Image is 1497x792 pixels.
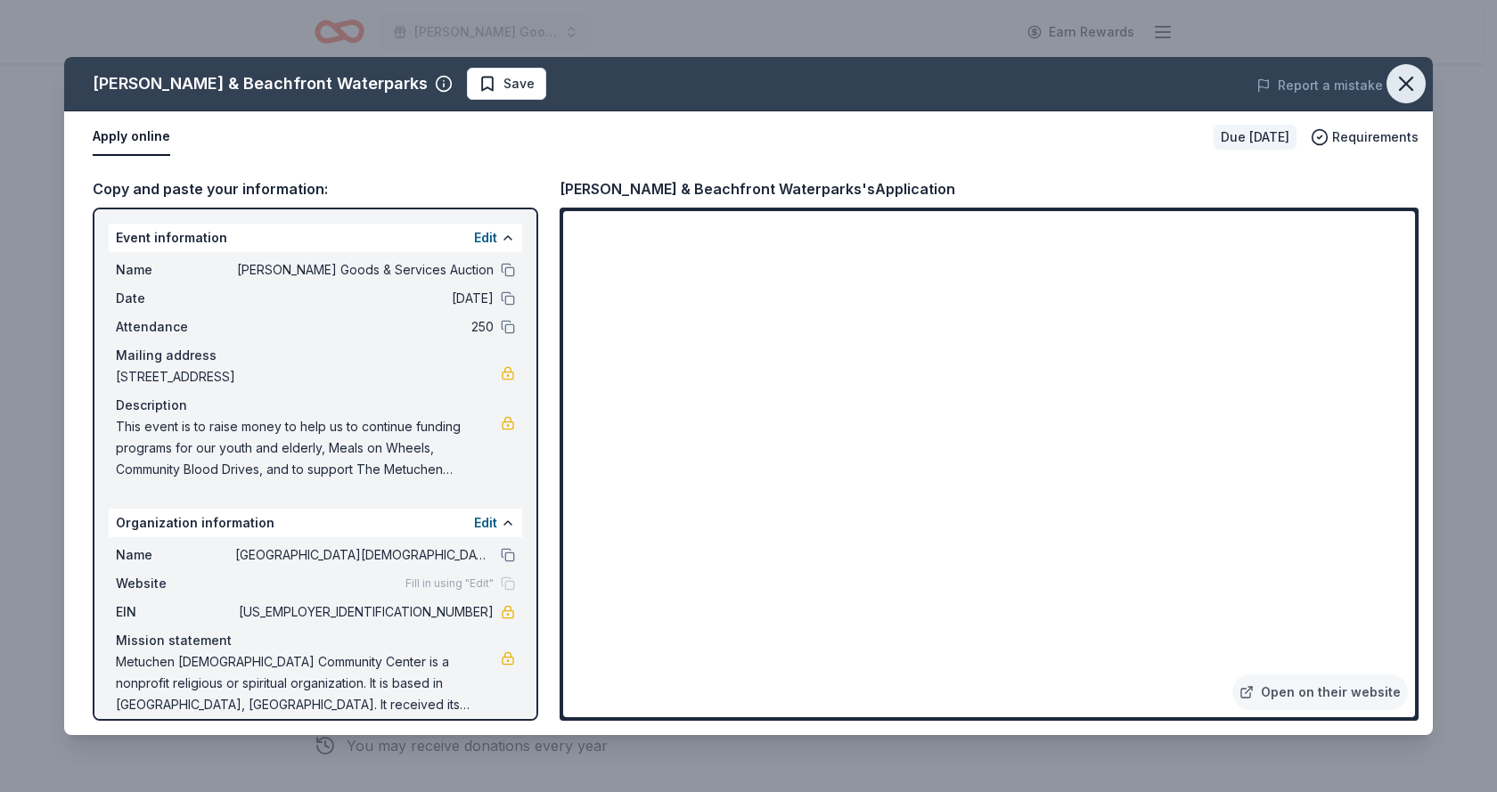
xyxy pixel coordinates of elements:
span: [GEOGRAPHIC_DATA][DEMOGRAPHIC_DATA] [235,544,494,566]
div: Due [DATE] [1214,125,1297,150]
span: [STREET_ADDRESS] [116,366,501,388]
div: Mission statement [116,630,515,651]
span: Attendance [116,316,235,338]
button: Report a mistake [1256,75,1383,96]
span: Date [116,288,235,309]
div: Copy and paste your information: [93,177,538,200]
span: This event is to raise money to help us to continue funding programs for our youth and elderly, M... [116,416,501,480]
span: [DATE] [235,288,494,309]
span: Metuchen [DEMOGRAPHIC_DATA] Community Center is a nonprofit religious or spiritual organization. ... [116,651,501,715]
span: Name [116,259,235,281]
div: [PERSON_NAME] & Beachfront Waterparks's Application [560,177,955,200]
div: Organization information [109,509,522,537]
span: Requirements [1332,127,1419,148]
div: Description [116,395,515,416]
button: Apply online [93,118,170,156]
span: [US_EMPLOYER_IDENTIFICATION_NUMBER] [235,601,494,623]
span: Fill in using "Edit" [405,576,494,591]
span: [PERSON_NAME] Goods & Services Auction [235,259,494,281]
div: [PERSON_NAME] & Beachfront Waterparks [93,69,428,98]
span: EIN [116,601,235,623]
span: Website [116,573,235,594]
div: Mailing address [116,345,515,366]
span: Name [116,544,235,566]
button: Edit [474,227,497,249]
button: Requirements [1311,127,1419,148]
span: Save [503,73,535,94]
span: 250 [235,316,494,338]
div: Event information [109,224,522,252]
button: Edit [474,512,497,534]
button: Save [467,68,546,100]
a: Open on their website [1232,674,1408,710]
